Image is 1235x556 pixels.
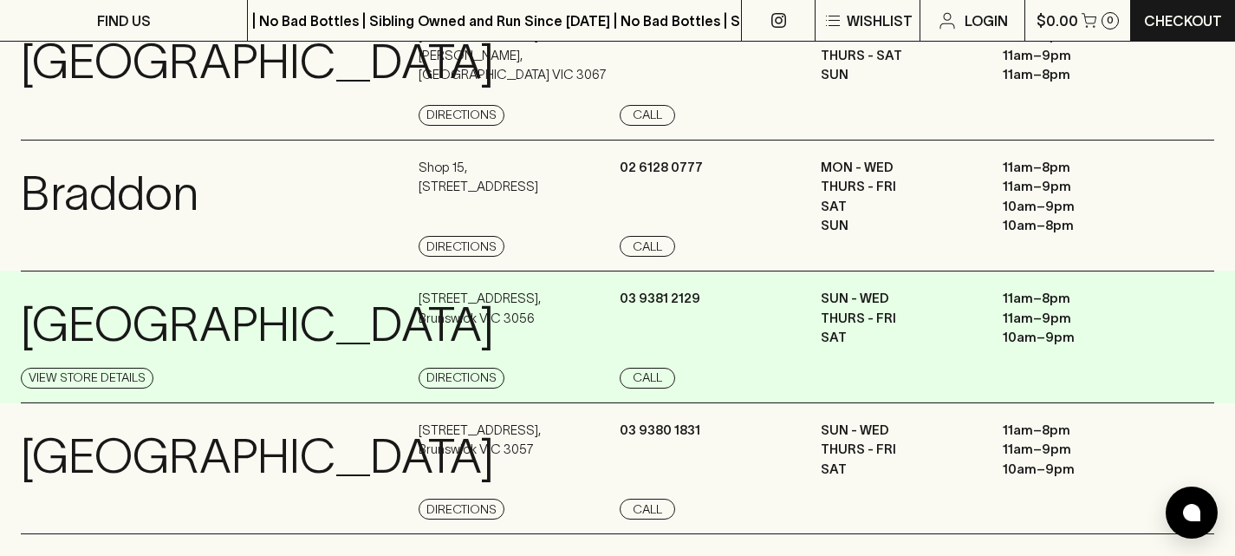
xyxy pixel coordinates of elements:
p: 11am – 8pm [1003,158,1159,178]
p: 03 9380 1831 [620,421,700,441]
p: MON - WED [821,158,977,178]
p: [GEOGRAPHIC_DATA] [21,26,494,98]
p: [GEOGRAPHIC_DATA] [21,421,494,493]
p: THURS - SAT [821,46,977,66]
p: Checkout [1144,10,1222,31]
p: 11am – 9pm [1003,440,1159,460]
p: 11am – 8pm [1003,421,1159,441]
img: bubble-icon [1183,504,1200,521]
p: 11am – 9pm [1003,177,1159,197]
p: 10am – 9pm [1003,197,1159,217]
a: Directions [419,236,504,257]
p: Wishlist [847,10,913,31]
a: Call [620,105,675,126]
p: THURS - FRI [821,177,977,197]
p: SUN [821,216,977,236]
a: Call [620,236,675,257]
p: 10am – 8pm [1003,216,1159,236]
a: Directions [419,499,504,520]
a: Directions [419,105,504,126]
p: [STREET_ADDRESS] , Brunswick VIC 3056 [419,289,541,328]
p: 11am – 9pm [1003,309,1159,329]
p: THURS - FRI [821,309,977,329]
p: SUN - WED [821,421,977,441]
p: SUN [821,65,977,85]
p: Shop 15 , [STREET_ADDRESS] [419,158,538,197]
p: FIND US [97,10,151,31]
p: THURS - FRI [821,440,977,460]
p: [STREET_ADDRESS] , Brunswick VIC 3057 [419,421,541,460]
p: 11am – 9pm [1003,46,1159,66]
p: $0.00 [1037,10,1078,31]
p: 10am – 9pm [1003,328,1159,348]
p: 11am – 8pm [1003,289,1159,309]
p: SAT [821,197,977,217]
a: View Store Details [21,368,153,389]
p: 0 [1107,16,1114,25]
p: 03 9381 2129 [620,289,700,309]
p: Braddon [21,158,198,230]
a: Directions [419,368,504,389]
a: Call [620,368,675,389]
p: Login [965,10,1008,31]
a: Call [620,499,675,520]
p: SAT [821,460,977,480]
p: 02 6128 0777 [620,158,703,178]
p: [GEOGRAPHIC_DATA] [21,289,494,361]
p: 11am – 8pm [1003,65,1159,85]
p: SUN - WED [821,289,977,309]
p: SAT [821,328,977,348]
p: 10am – 9pm [1003,460,1159,480]
p: [STREET_ADDRESS][PERSON_NAME] , [GEOGRAPHIC_DATA] VIC 3067 [419,26,615,85]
